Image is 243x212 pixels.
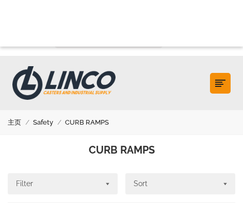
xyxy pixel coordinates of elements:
[8,117,33,128] a: 主页
[125,173,235,194] button: Sort
[12,66,116,99] img: LINCO CASTERS & INDUSTRIAL SUPPLY
[65,117,121,128] a: CURB RAMPS
[15,143,228,158] h1: CURB RAMPS
[33,117,65,128] a: Safety
[8,173,118,194] button: Filter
